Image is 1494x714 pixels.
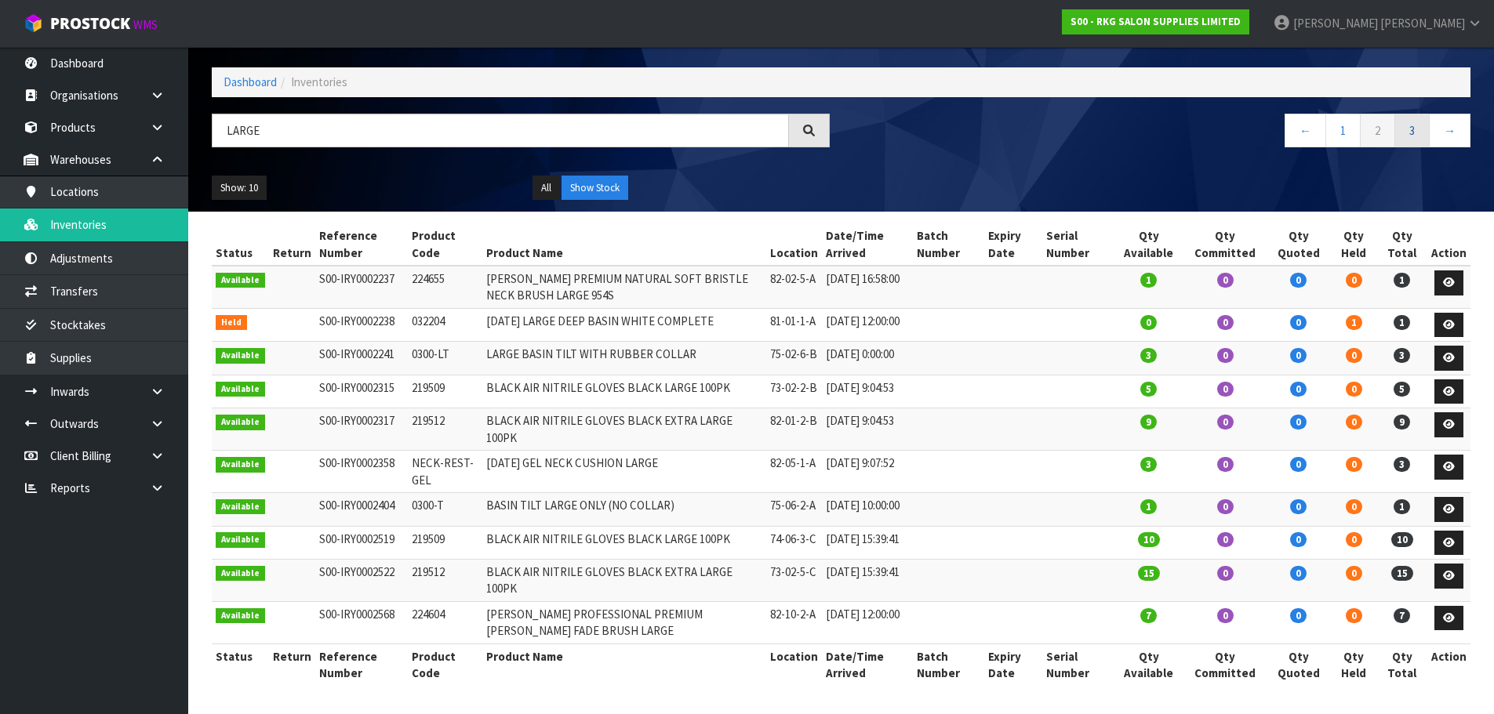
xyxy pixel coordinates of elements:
[1391,566,1413,581] span: 15
[1394,415,1410,429] span: 9
[482,526,766,560] td: BLACK AIR NITRILE GLOVES BLACK LARGE 100PK
[1071,15,1241,28] strong: S00 - RKG SALON SUPPLIES LIMITED
[562,176,628,201] button: Show Stock
[1062,9,1249,34] a: S00 - RKG SALON SUPPLIES LIMITED
[1346,499,1362,514] span: 0
[1140,348,1157,363] span: 3
[315,266,409,308] td: S00-IRY0002237
[1377,223,1427,266] th: Qty Total
[133,17,158,32] small: WMS
[1394,457,1410,472] span: 3
[1346,273,1362,288] span: 0
[408,493,482,527] td: 0300-T
[1290,532,1307,547] span: 0
[1217,348,1234,363] span: 0
[408,601,482,643] td: 224604
[822,375,913,408] td: [DATE] 9:04:53
[1394,114,1430,147] a: 3
[1346,608,1362,623] span: 0
[1427,223,1470,266] th: Action
[1267,643,1330,685] th: Qty Quoted
[1346,382,1362,397] span: 0
[1217,382,1234,397] span: 0
[853,114,1471,152] nav: Page navigation
[1394,315,1410,330] span: 1
[766,375,822,408] td: 73-02-2-B
[1140,382,1157,397] span: 5
[1346,348,1362,363] span: 0
[1394,608,1410,623] span: 7
[1330,223,1376,266] th: Qty Held
[1138,566,1160,581] span: 15
[1140,499,1157,514] span: 1
[315,375,409,408] td: S00-IRY0002315
[1330,643,1376,685] th: Qty Held
[1138,532,1160,547] span: 10
[269,643,315,685] th: Return
[482,493,766,527] td: BASIN TILT LARGE ONLY (NO COLLAR)
[1290,457,1307,472] span: 0
[408,266,482,308] td: 224655
[269,223,315,266] th: Return
[408,560,482,602] td: 219512
[315,223,409,266] th: Reference Number
[1217,273,1234,288] span: 0
[1290,415,1307,429] span: 0
[1427,643,1470,685] th: Action
[822,342,913,375] td: [DATE] 0:00:00
[1140,457,1157,472] span: 3
[1346,457,1362,472] span: 0
[766,266,822,308] td: 82-02-5-A
[1290,273,1307,288] span: 0
[1377,643,1427,685] th: Qty Total
[1217,315,1234,330] span: 0
[822,526,913,560] td: [DATE] 15:39:41
[1184,643,1267,685] th: Qty Committed
[1184,223,1267,266] th: Qty Committed
[1140,415,1157,429] span: 9
[1267,223,1330,266] th: Qty Quoted
[1290,608,1307,623] span: 0
[1346,315,1362,330] span: 1
[1360,114,1395,147] a: 2
[766,526,822,560] td: 74-06-3-C
[1346,415,1362,429] span: 0
[482,601,766,643] td: [PERSON_NAME] PROFESSIONAL PREMIUM [PERSON_NAME] FADE BRUSH LARGE
[482,223,766,266] th: Product Name
[533,176,560,201] button: All
[1290,348,1307,363] span: 0
[216,457,265,473] span: Available
[315,643,409,685] th: Reference Number
[408,308,482,342] td: 032204
[1140,273,1157,288] span: 1
[766,643,822,685] th: Location
[1217,457,1234,472] span: 0
[822,266,913,308] td: [DATE] 16:58:00
[1394,382,1410,397] span: 5
[1217,566,1234,581] span: 0
[822,451,913,493] td: [DATE] 9:07:52
[766,308,822,342] td: 81-01-1-A
[408,408,482,451] td: 219512
[482,375,766,408] td: BLACK AIR NITRILE GLOVES BLACK LARGE 100PK
[913,643,984,685] th: Batch Number
[291,74,347,89] span: Inventories
[216,608,265,624] span: Available
[822,601,913,643] td: [DATE] 12:00:00
[1042,643,1114,685] th: Serial Number
[1285,114,1326,147] a: ←
[315,601,409,643] td: S00-IRY0002568
[315,493,409,527] td: S00-IRY0002404
[216,532,265,548] span: Available
[1217,532,1234,547] span: 0
[212,114,789,147] input: Search inventories
[1394,348,1410,363] span: 3
[482,266,766,308] td: [PERSON_NAME] PREMIUM NATURAL SOFT BRISTLE NECK BRUSH LARGE 954S
[212,176,267,201] button: Show: 10
[408,223,482,266] th: Product Code
[482,643,766,685] th: Product Name
[482,560,766,602] td: BLACK AIR NITRILE GLOVES BLACK EXTRA LARGE 100PK
[822,493,913,527] td: [DATE] 10:00:00
[1346,532,1362,547] span: 0
[216,315,247,331] span: Held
